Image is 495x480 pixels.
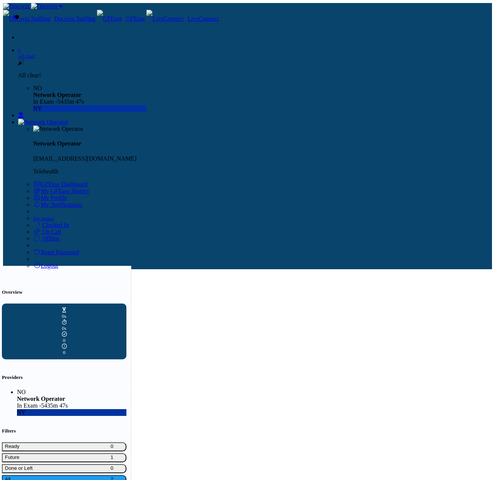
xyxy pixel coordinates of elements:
div: 0 [18,48,492,54]
strong: Network Operator [33,92,81,98]
a: LiveConnect [146,15,218,22]
button: Done or Left0 [2,464,126,473]
img: GFEase [97,10,122,28]
span: 5435m 47s [57,98,84,105]
span: Offline [42,235,60,242]
img: Docovia [31,3,57,10]
a: Logout [33,262,58,269]
span: 0 [111,443,123,450]
a: Reset Password [33,249,79,255]
a: Docovia Staffing [3,15,95,22]
span: 1 [111,454,123,461]
a: On Call [33,228,61,235]
a: GFEase Dashboard [33,181,88,187]
span: On Call [42,228,61,235]
p: Telehealth [33,168,492,175]
span: 5435m 47s [41,402,68,409]
p: All clear! [18,72,146,79]
span: NO [33,85,42,91]
div: 0 [9,344,119,356]
img: Docovia Staffing [3,10,50,28]
div: 0s [9,319,119,331]
div: All clear! [18,54,492,59]
a: GFEase [97,15,145,22]
a: My Notifications [33,201,82,208]
a: 0 All clear! [18,48,492,59]
h4: Network Operator [33,140,492,147]
h5: Overview [2,289,126,295]
img: LiveConnect [146,10,184,28]
a: Docovia [3,3,63,9]
div: 0 All clear! [18,59,146,112]
a: Offline [33,235,60,242]
a: My Profile [33,195,67,201]
div: In Exam - [17,402,126,409]
img: Network Operator [18,119,68,126]
a: My GFEase History [33,188,89,194]
a: Clocked In [33,222,69,228]
div: NY [17,409,126,416]
a: My Status [33,215,54,221]
span: My Status [33,216,54,221]
p: [EMAIL_ADDRESS][DOMAIN_NAME] [33,155,492,162]
strong: Network Operator [17,396,65,402]
h5: Providers [2,374,126,380]
div: NY [33,105,146,112]
img: Network Operator [33,126,83,132]
span: Clocked In [42,222,69,228]
button: Ready0 [2,442,126,451]
h5: Filters [2,428,126,434]
div: 0s [9,307,119,319]
span: 0 [111,465,123,472]
button: Future1 [2,453,126,462]
div: 0 [9,331,119,344]
span: NO [17,389,26,395]
div: In Exam - [33,98,146,105]
img: Docovia [3,3,29,10]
